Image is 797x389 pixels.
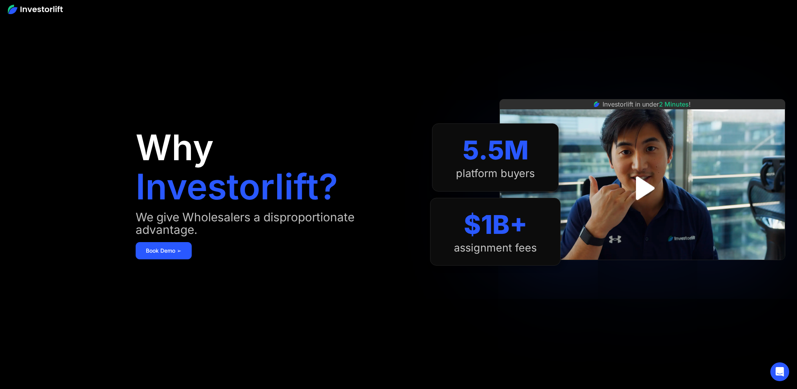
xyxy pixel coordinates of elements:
[584,264,701,273] iframe: Customer reviews powered by Trustpilot
[454,242,537,254] div: assignment fees
[625,171,660,206] a: open lightbox
[770,362,789,381] div: Open Intercom Messenger
[456,167,535,180] div: platform buyers
[463,135,528,166] div: 5.5M
[136,169,338,204] h1: Investorlift?
[136,242,192,259] a: Book Demo ➢
[464,209,527,240] div: $1B+
[659,100,689,108] span: 2 Minutes
[136,130,214,165] h1: Why
[136,211,414,236] div: We give Wholesalers a disproportionate advantage.
[603,100,691,109] div: Investorlift in under !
